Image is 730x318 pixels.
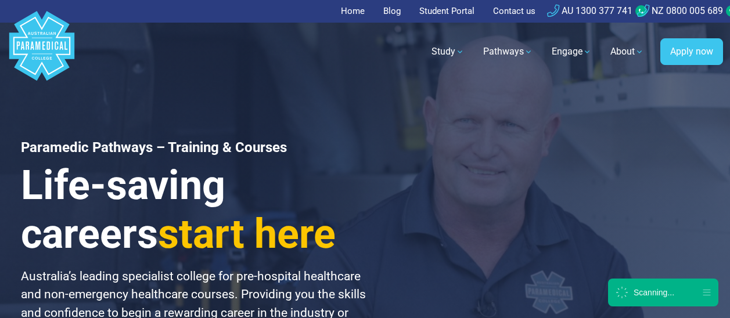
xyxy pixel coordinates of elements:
a: Study [425,35,472,68]
h1: Paramedic Pathways – Training & Courses [21,139,379,156]
span: start here [158,210,336,258]
a: Pathways [476,35,540,68]
a: Australian Paramedical College [7,23,77,81]
h3: Life-saving careers [21,161,379,258]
